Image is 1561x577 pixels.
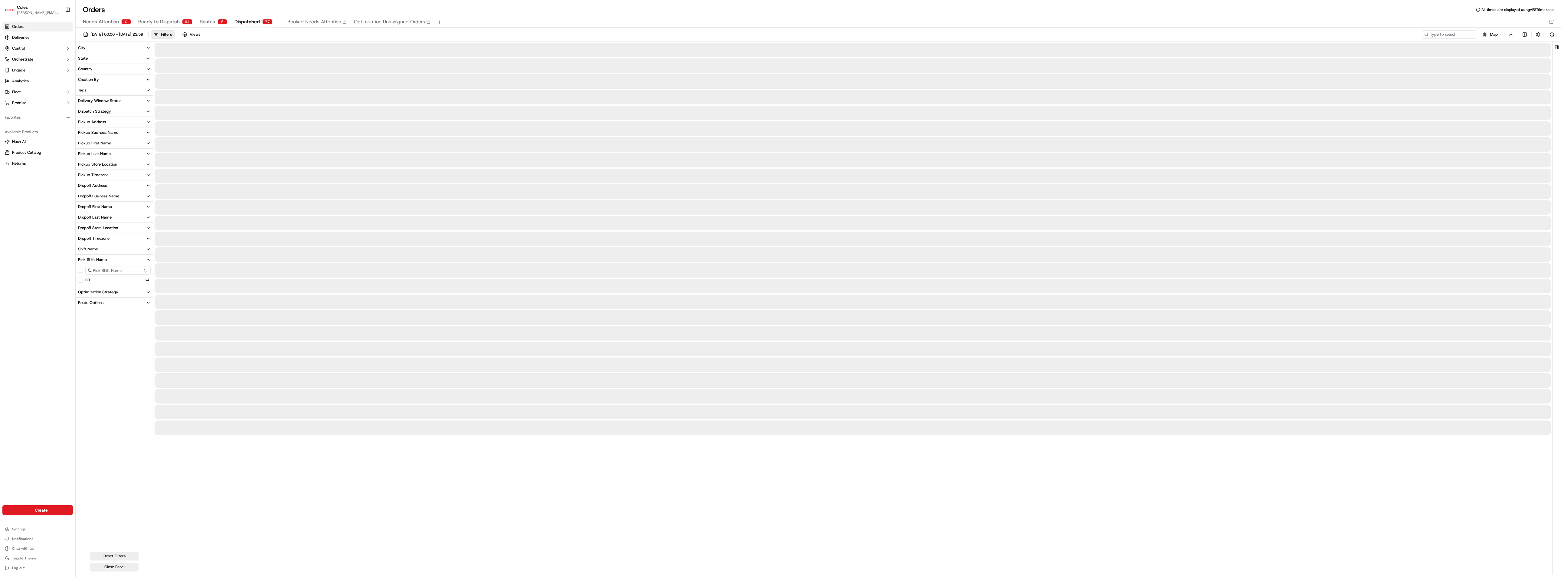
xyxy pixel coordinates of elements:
[6,58,17,69] img: 1736555255976-a54dd68f-1ca7-489b-9aae-adbdc363a1c4
[103,60,110,67] button: Start new chat
[80,30,146,39] button: [DATE] 00:00 - [DATE] 23:59
[76,127,153,138] button: Pickup Business Name
[60,103,73,107] span: Pylon
[76,170,153,180] button: Pickup Timezone
[76,85,153,95] button: Tags
[43,103,73,107] a: Powered byPylon
[78,87,86,93] div: Tags
[78,236,110,241] div: Dropoff Timezone
[5,161,70,166] a: Returns
[2,87,73,97] button: Fleet
[76,43,153,53] button: City
[21,58,99,64] div: Start new chat
[12,89,21,95] span: Fleet
[2,564,73,572] button: Log out
[78,172,109,178] div: Pickup Timezone
[35,507,48,513] span: Create
[12,536,33,541] span: Notifications
[76,202,153,212] button: Dropoff First Name
[354,18,425,25] span: Optimization Unassigned Orders
[76,159,153,170] button: Pickup Store Location
[76,53,153,64] button: State
[2,98,73,108] button: Promise
[78,193,119,199] div: Dropoff Business Name
[12,35,29,40] span: Deliveries
[85,266,151,275] input: Pick Shift Name
[12,546,34,551] span: Chat with us!
[1548,30,1556,39] button: Refresh
[2,159,73,168] button: Returns
[12,78,29,84] span: Analytics
[78,289,118,295] div: Optimization Strategy
[234,18,260,25] span: Dispatched
[51,89,56,94] div: 💻
[2,44,73,53] button: Control
[2,76,73,86] a: Analytics
[1481,7,1554,12] span: All times are displayed using AEST timezone
[1422,30,1476,39] input: Type to search
[2,148,73,157] button: Product Catalog
[262,19,273,25] div: 77
[2,554,73,562] button: Toggle Theme
[21,64,77,69] div: We're available if you need us!
[200,18,215,25] span: Routes
[78,225,118,231] div: Dropoff Store Location
[90,32,143,37] span: [DATE] 00:00 - [DATE] 23:59
[83,18,119,25] span: Needs Attention
[76,64,153,74] button: Country
[5,5,15,15] img: Coles
[57,88,97,94] span: API Documentation
[76,96,153,106] button: Delivery Window Status
[2,544,73,553] button: Chat with us!
[76,149,153,159] button: Pickup Last Name
[17,4,28,10] button: Coles
[76,191,153,201] button: Dropoff Business Name
[78,45,86,51] div: City
[121,19,131,25] div: 0
[1490,32,1498,37] span: Map
[78,162,117,167] div: Pickup Store Location
[2,535,73,543] button: Notifications
[78,257,107,262] div: Pick Shift Name
[78,77,99,82] div: Creation By
[76,180,153,191] button: Dropoff Address
[180,30,203,39] button: Views
[145,278,149,282] span: 64
[6,6,18,18] img: Nash
[6,25,110,34] p: Welcome 👋
[161,32,172,37] div: Filters
[12,556,36,561] span: Toggle Theme
[78,109,111,114] div: Dispatch Strategy
[49,86,100,97] a: 💻API Documentation
[12,139,26,144] span: Nash AI
[83,5,105,15] h1: Orders
[78,140,111,146] div: Pickup First Name
[76,223,153,233] button: Dropoff Store Location
[76,233,153,244] button: Dropoff Timezone
[85,278,92,282] label: S01
[78,130,118,135] div: Pickup Business Name
[5,139,70,144] a: Nash AI
[78,246,98,252] div: Shift Name
[12,88,46,94] span: Knowledge Base
[78,300,103,305] div: Route Options
[2,33,73,42] a: Deliveries
[76,298,153,308] button: Route Options
[12,57,33,62] span: Orchestrate
[76,287,153,297] button: Optimization Strategy
[12,150,41,155] span: Product Catalog
[2,525,73,533] button: Settings
[2,54,73,64] button: Orchestrate
[2,505,73,515] button: Create
[76,212,153,223] button: Dropoff Last Name
[78,119,106,125] div: Pickup Address
[76,117,153,127] button: Pickup Address
[78,56,88,61] div: State
[78,98,121,104] div: Delivery Window Status
[12,46,25,51] span: Control
[78,215,112,220] div: Dropoff Last Name
[182,19,192,25] div: 64
[2,113,73,122] div: Favorites
[78,151,111,157] div: Pickup Last Name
